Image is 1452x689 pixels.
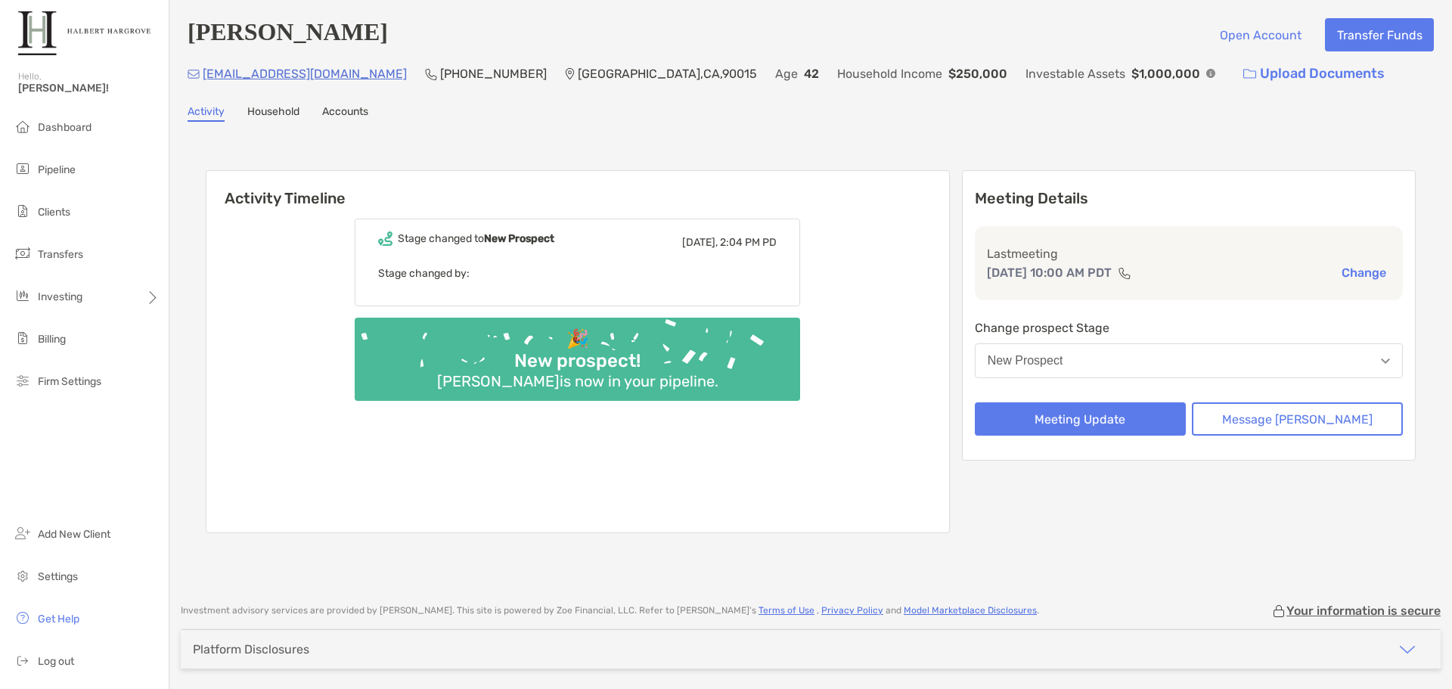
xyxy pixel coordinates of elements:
img: communication type [1118,267,1131,279]
img: get-help icon [14,609,32,627]
p: [GEOGRAPHIC_DATA] , CA , 90015 [578,64,757,83]
button: Message [PERSON_NAME] [1192,402,1403,436]
img: button icon [1243,69,1256,79]
img: logout icon [14,651,32,669]
p: [PHONE_NUMBER] [440,64,547,83]
p: [EMAIL_ADDRESS][DOMAIN_NAME] [203,64,407,83]
span: Dashboard [38,121,92,134]
a: Upload Documents [1233,57,1395,90]
p: Investable Assets [1025,64,1125,83]
p: $1,000,000 [1131,64,1200,83]
a: Accounts [322,105,368,122]
div: Stage changed to [398,232,554,245]
div: 🎉 [560,328,595,350]
img: Event icon [378,231,392,246]
b: New Prospect [484,232,554,245]
h4: [PERSON_NAME] [188,18,388,51]
p: Your information is secure [1286,604,1441,618]
div: New Prospect [988,354,1063,368]
span: Transfers [38,248,83,261]
span: Clients [38,206,70,219]
p: 42 [804,64,819,83]
span: [DATE], [682,236,718,249]
img: Phone Icon [425,68,437,80]
img: Location Icon [565,68,575,80]
img: Open dropdown arrow [1381,358,1390,364]
img: pipeline icon [14,160,32,178]
button: Change [1337,265,1391,281]
p: Change prospect Stage [975,318,1403,337]
span: Log out [38,655,74,668]
img: add_new_client icon [14,524,32,542]
img: Email Icon [188,70,200,79]
img: settings icon [14,566,32,585]
h6: Activity Timeline [206,171,949,207]
p: Household Income [837,64,942,83]
span: Get Help [38,613,79,625]
img: Zoe Logo [18,6,150,61]
p: Stage changed by: [378,264,777,283]
img: clients icon [14,202,32,220]
img: dashboard icon [14,117,32,135]
span: 2:04 PM PD [720,236,777,249]
div: [PERSON_NAME] is now in your pipeline. [431,372,724,390]
img: investing icon [14,287,32,305]
p: Age [775,64,798,83]
button: New Prospect [975,343,1403,378]
p: Investment advisory services are provided by [PERSON_NAME] . This site is powered by Zoe Financia... [181,605,1039,616]
span: Billing [38,333,66,346]
a: Activity [188,105,225,122]
p: [DATE] 10:00 AM PDT [987,263,1112,282]
div: Platform Disclosures [193,642,309,656]
span: Investing [38,290,82,303]
img: firm-settings icon [14,371,32,390]
img: Info Icon [1206,69,1215,78]
p: Last meeting [987,244,1391,263]
button: Open Account [1208,18,1313,51]
a: Terms of Use [759,605,814,616]
span: Add New Client [38,528,110,541]
img: transfers icon [14,244,32,262]
span: Settings [38,570,78,583]
button: Meeting Update [975,402,1186,436]
p: $250,000 [948,64,1007,83]
a: Model Marketplace Disclosures [904,605,1037,616]
div: New prospect! [508,350,647,372]
img: billing icon [14,329,32,347]
span: Firm Settings [38,375,101,388]
a: Privacy Policy [821,605,883,616]
p: Meeting Details [975,189,1403,208]
span: [PERSON_NAME]! [18,82,160,95]
button: Transfer Funds [1325,18,1434,51]
span: Pipeline [38,163,76,176]
a: Household [247,105,299,122]
img: icon arrow [1398,641,1416,659]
